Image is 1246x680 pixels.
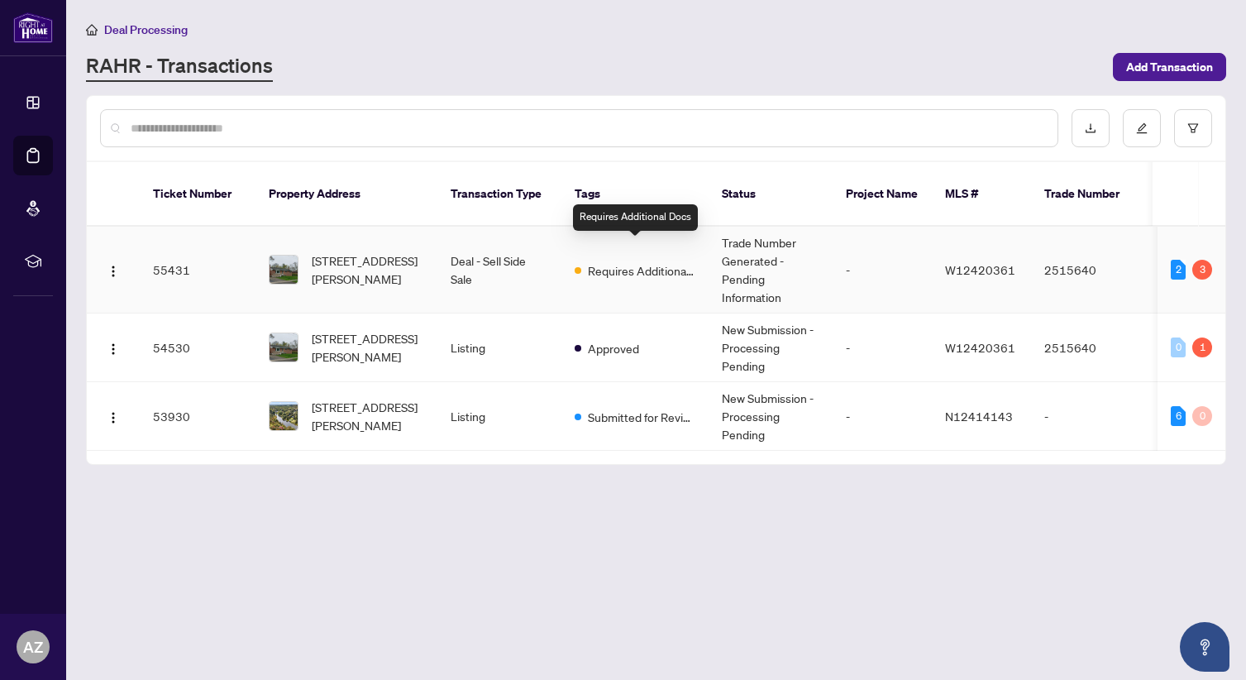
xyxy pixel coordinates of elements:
[437,227,561,314] td: Deal - Sell Side Sale
[270,333,298,362] img: thumbnail-img
[1031,227,1147,314] td: 2515640
[945,409,1013,424] span: N12414143
[1113,53,1226,81] button: Add Transaction
[270,256,298,284] img: thumbnail-img
[1171,338,1186,357] div: 0
[833,314,932,382] td: -
[13,12,53,43] img: logo
[1085,122,1096,134] span: download
[561,162,709,227] th: Tags
[1192,338,1212,357] div: 1
[833,382,932,451] td: -
[140,314,255,382] td: 54530
[100,403,127,429] button: Logo
[932,162,1031,227] th: MLS #
[1171,260,1186,280] div: 2
[1192,406,1212,426] div: 0
[437,314,561,382] td: Listing
[312,329,424,366] span: [STREET_ADDRESS][PERSON_NAME]
[709,382,833,451] td: New Submission - Processing Pending
[1187,122,1199,134] span: filter
[1072,109,1110,147] button: download
[1171,406,1186,426] div: 6
[312,398,424,434] span: [STREET_ADDRESS][PERSON_NAME]
[1031,162,1147,227] th: Trade Number
[945,262,1015,277] span: W12420361
[100,256,127,283] button: Logo
[1031,314,1147,382] td: 2515640
[140,382,255,451] td: 53930
[107,411,120,424] img: Logo
[709,227,833,314] td: Trade Number Generated - Pending Information
[255,162,437,227] th: Property Address
[588,339,639,357] span: Approved
[1136,122,1148,134] span: edit
[437,382,561,451] td: Listing
[945,340,1015,355] span: W12420361
[573,204,698,231] div: Requires Additional Docs
[709,162,833,227] th: Status
[709,314,833,382] td: New Submission - Processing Pending
[1031,382,1147,451] td: -
[1180,622,1229,672] button: Open asap
[107,342,120,356] img: Logo
[588,261,695,280] span: Requires Additional Docs
[140,227,255,314] td: 55431
[588,408,695,426] span: Submitted for Review
[1126,54,1213,80] span: Add Transaction
[23,635,43,658] span: AZ
[312,251,424,288] span: [STREET_ADDRESS][PERSON_NAME]
[86,24,98,36] span: home
[1174,109,1212,147] button: filter
[100,334,127,361] button: Logo
[833,227,932,314] td: -
[86,52,273,82] a: RAHR - Transactions
[107,265,120,278] img: Logo
[437,162,561,227] th: Transaction Type
[270,402,298,430] img: thumbnail-img
[1123,109,1161,147] button: edit
[104,22,188,37] span: Deal Processing
[140,162,255,227] th: Ticket Number
[833,162,932,227] th: Project Name
[1192,260,1212,280] div: 3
